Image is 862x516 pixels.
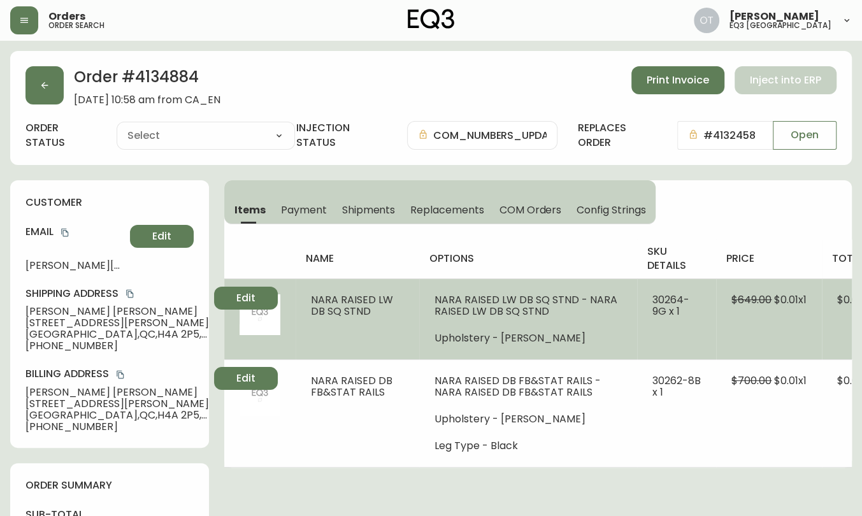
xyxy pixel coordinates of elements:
span: $0.01 x 1 [774,373,807,388]
img: logo [408,9,455,29]
span: 30262-8B x 1 [652,373,701,399]
span: [GEOGRAPHIC_DATA] , QC , H4A 2P5 , CA [25,410,209,421]
span: $700.00 [731,373,772,388]
button: copy [59,226,71,239]
span: $0.01 [837,292,861,307]
button: Edit [214,367,278,390]
span: [PERSON_NAME][EMAIL_ADDRESS][PERSON_NAME][DOMAIN_NAME][PERSON_NAME] [25,260,125,271]
button: Edit [214,287,278,310]
img: 404Image.svg [240,294,280,335]
h4: Shipping Address [25,287,209,301]
span: Shipments [342,203,396,217]
span: Print Invoice [647,73,709,87]
li: NARA RAISED LW DB SQ STND - NARA RAISED LW DB SQ STND [435,294,622,317]
button: Edit [130,225,194,248]
h4: Billing Address [25,367,209,381]
span: Items [234,203,266,217]
span: [GEOGRAPHIC_DATA] , QC , H4A 2P5 , CA [25,329,209,340]
h4: sku details [647,245,706,273]
span: Config Strings [577,203,645,217]
h5: eq3 [GEOGRAPHIC_DATA] [729,22,831,29]
button: copy [114,368,127,381]
span: [PHONE_NUMBER] [25,421,209,433]
label: order status [25,121,96,150]
li: NARA RAISED DB FB&STAT RAILS - NARA RAISED DB FB&STAT RAILS [435,375,622,398]
h5: order search [48,22,104,29]
span: [PERSON_NAME] [PERSON_NAME] [25,306,209,317]
span: [PERSON_NAME] [PERSON_NAME] [25,387,209,398]
span: COM Orders [499,203,562,217]
h4: Email [25,225,125,239]
h4: price [726,252,812,266]
li: Leg Type - Black [435,440,622,452]
h4: order summary [25,478,194,492]
span: [STREET_ADDRESS][PERSON_NAME] [25,398,209,410]
span: $0.01 x 1 [774,292,807,307]
span: Edit [236,291,255,305]
span: [STREET_ADDRESS][PERSON_NAME] [25,317,209,329]
span: [DATE] 10:58 am from CA_EN [74,94,220,106]
span: 30264-9G x 1 [652,292,689,319]
li: Upholstery - [PERSON_NAME] [435,413,622,425]
span: Orders [48,11,85,22]
h4: name [306,252,409,266]
span: $649.00 [731,292,772,307]
span: Replacements [410,203,484,217]
span: NARA RAISED DB FB&STAT RAILS [311,373,392,399]
span: $0.01 [837,373,861,388]
img: 404Image.svg [240,375,280,416]
h4: options [429,252,627,266]
span: [PHONE_NUMBER] [25,340,209,352]
button: copy [124,287,136,300]
h2: Order # 4134884 [74,66,220,94]
h4: customer [25,196,194,210]
span: [PERSON_NAME] [729,11,819,22]
span: Open [791,128,819,142]
h4: injection status [296,121,386,150]
span: Edit [152,229,171,243]
li: Upholstery - [PERSON_NAME] [435,333,622,344]
button: Print Invoice [631,66,724,94]
span: NARA RAISED LW DB SQ STND [311,292,393,319]
img: 5d4d18d254ded55077432b49c4cb2919 [694,8,719,33]
button: Open [773,121,837,150]
span: Payment [281,203,327,217]
span: Edit [236,371,255,385]
h4: replaces order [578,121,657,150]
